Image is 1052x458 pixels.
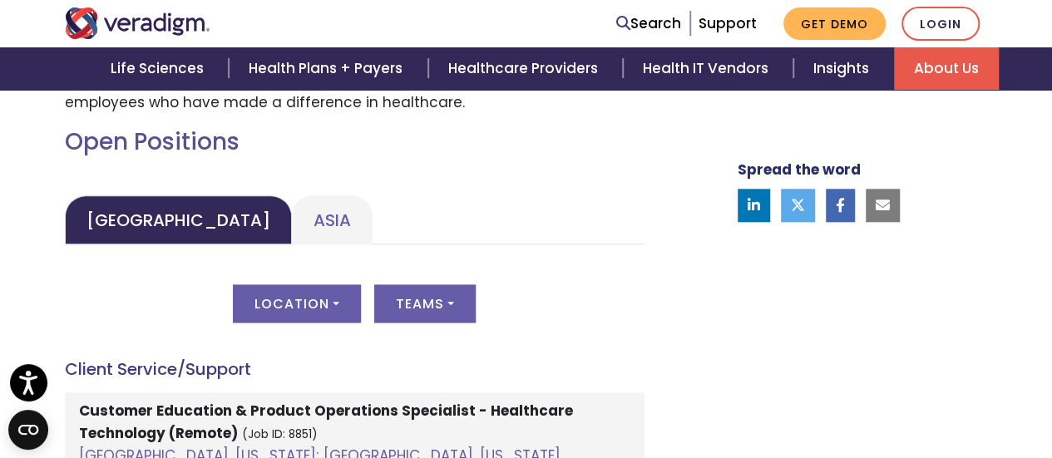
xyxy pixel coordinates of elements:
strong: Spread the word [738,160,861,180]
img: Veradigm logo [65,7,210,39]
a: Health IT Vendors [623,47,793,90]
a: Life Sciences [91,47,229,90]
strong: Customer Education & Product Operations Specialist - Healthcare Technology (Remote) [79,401,573,443]
a: Login [901,7,980,41]
a: Healthcare Providers [428,47,623,90]
button: Location [233,284,361,323]
h2: Open Positions [65,128,645,156]
a: Insights [793,47,894,90]
h4: Client Service/Support [65,359,645,379]
button: Teams [374,284,476,323]
a: About Us [894,47,999,90]
a: Asia [292,195,373,244]
a: Health Plans + Payers [229,47,427,90]
a: Support [699,13,757,33]
a: Search [616,12,681,35]
button: Open CMP widget [8,410,48,450]
small: (Job ID: 8851) [242,426,318,442]
a: [GEOGRAPHIC_DATA] [65,195,292,244]
a: Get Demo [783,7,886,40]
